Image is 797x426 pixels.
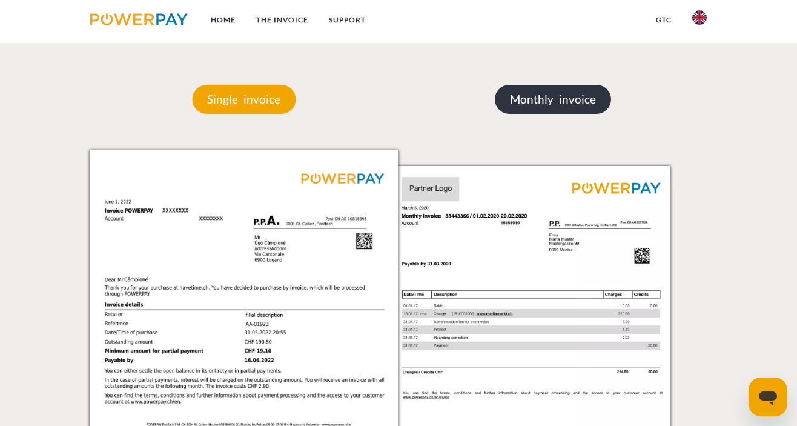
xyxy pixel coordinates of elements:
[319,9,376,31] a: Support
[90,13,188,25] img: logo-powerpay.svg
[749,378,787,416] iframe: Button to launch messaging window, conversation in progress
[200,9,246,31] a: Home
[192,85,296,114] p: Single invoice
[692,10,707,25] img: en
[495,85,611,114] p: Monthly invoice
[246,9,319,31] a: THE INVOICE
[646,9,682,31] a: GTC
